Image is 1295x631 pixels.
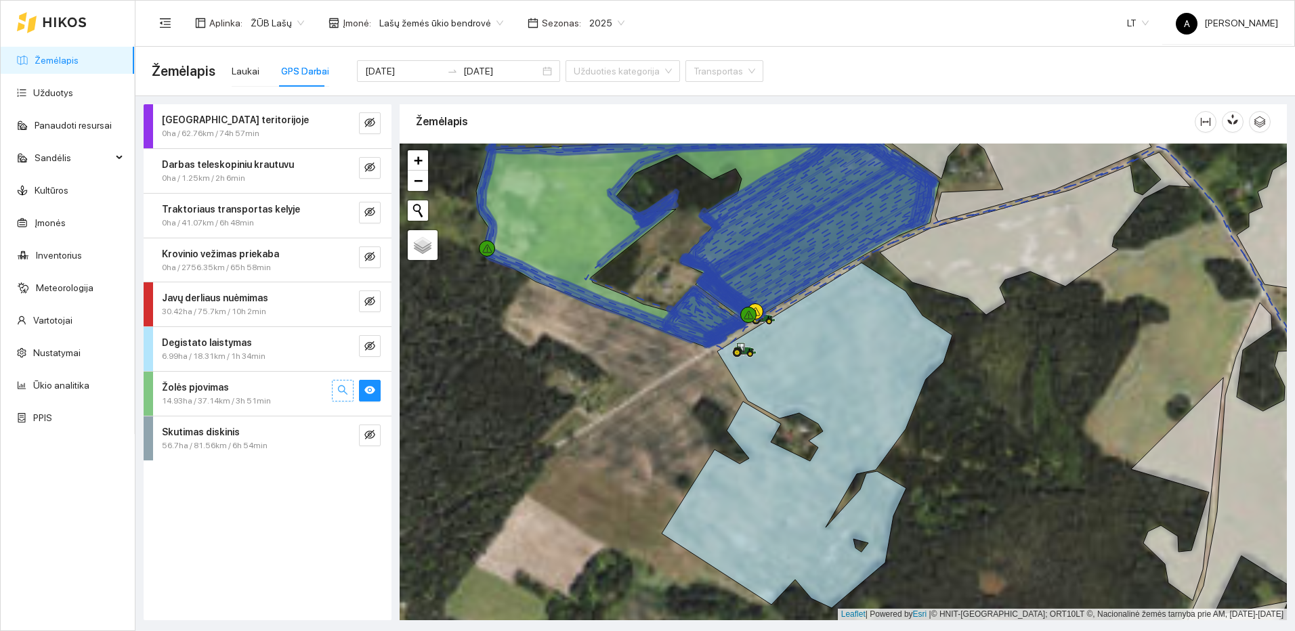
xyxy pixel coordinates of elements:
[232,64,259,79] div: Laukai
[359,112,381,134] button: eye-invisible
[162,292,268,303] strong: Javų derliaus nuėmimas
[152,60,215,82] span: Žemėlapis
[589,13,624,33] span: 2025
[162,382,229,393] strong: Žolės pjovimas
[364,251,375,264] span: eye-invisible
[33,315,72,326] a: Vartotojai
[162,305,266,318] span: 30.42ha / 75.7km / 10h 2min
[144,327,391,371] div: Degistato laistymas6.99ha / 18.31km / 1h 34mineye-invisible
[414,172,423,189] span: −
[332,380,354,401] button: search
[162,172,245,185] span: 0ha / 1.25km / 2h 6min
[447,66,458,77] span: to
[364,429,375,442] span: eye-invisible
[209,16,242,30] span: Aplinka :
[364,162,375,175] span: eye-invisible
[913,609,927,619] a: Esri
[144,372,391,416] div: Žolės pjovimas14.93ha / 37.14km / 3h 51minsearcheye
[447,66,458,77] span: swap-right
[359,335,381,357] button: eye-invisible
[162,350,266,363] span: 6.99ha / 18.31km / 1h 34min
[162,204,300,215] strong: Traktoriaus transportas kelyje
[542,16,581,30] span: Sezonas :
[364,385,375,397] span: eye
[364,296,375,309] span: eye-invisible
[36,250,82,261] a: Inventorius
[33,87,73,98] a: Užduotys
[35,55,79,66] a: Žemėlapis
[162,127,259,140] span: 0ha / 62.76km / 74h 57min
[1176,18,1278,28] span: [PERSON_NAME]
[144,238,391,282] div: Krovinio vežimas priekaba0ha / 2756.35km / 65h 58mineye-invisible
[328,18,339,28] span: shop
[162,248,279,259] strong: Krovinio vežimas priekaba
[35,217,66,228] a: Įmonės
[251,13,304,33] span: ŽŪB Lašų
[359,380,381,401] button: eye
[408,230,438,260] a: Layers
[838,609,1287,620] div: | Powered by © HNIT-[GEOGRAPHIC_DATA]; ORT10LT ©, Nacionalinė žemės tarnyba prie AM, [DATE]-[DATE]
[1195,111,1216,133] button: column-width
[162,261,271,274] span: 0ha / 2756.35km / 65h 58min
[343,16,371,30] span: Įmonė :
[162,337,252,348] strong: Degistato laistymas
[33,412,52,423] a: PPIS
[359,290,381,312] button: eye-invisible
[359,246,381,268] button: eye-invisible
[281,64,329,79] div: GPS Darbai
[144,149,391,193] div: Darbas teleskopiniu krautuvu0ha / 1.25km / 2h 6mineye-invisible
[1184,13,1190,35] span: A
[408,200,428,221] button: Initiate a new search
[841,609,866,619] a: Leaflet
[35,144,112,171] span: Sandėlis
[195,18,206,28] span: layout
[144,416,391,460] div: Skutimas diskinis56.7ha / 81.56km / 6h 54mineye-invisible
[162,439,268,452] span: 56.7ha / 81.56km / 6h 54min
[33,347,81,358] a: Nustatymai
[408,171,428,191] a: Zoom out
[35,120,112,131] a: Panaudoti resursai
[159,17,171,29] span: menu-fold
[365,64,442,79] input: Pradžios data
[528,18,538,28] span: calendar
[36,282,93,293] a: Meteorologija
[162,114,309,125] strong: [GEOGRAPHIC_DATA] teritorijoje
[359,425,381,446] button: eye-invisible
[364,117,375,130] span: eye-invisible
[408,150,428,171] a: Zoom in
[337,385,348,397] span: search
[35,185,68,196] a: Kultūros
[144,194,391,238] div: Traktoriaus transportas kelyje0ha / 41.07km / 6h 48mineye-invisible
[359,202,381,223] button: eye-invisible
[414,152,423,169] span: +
[379,13,503,33] span: Lašų žemės ūkio bendrovė
[929,609,931,619] span: |
[162,159,294,170] strong: Darbas teleskopiniu krautuvu
[162,395,271,408] span: 14.93ha / 37.14km / 3h 51min
[359,157,381,179] button: eye-invisible
[144,282,391,326] div: Javų derliaus nuėmimas30.42ha / 75.7km / 10h 2mineye-invisible
[364,206,375,219] span: eye-invisible
[416,102,1195,141] div: Žemėlapis
[144,104,391,148] div: [GEOGRAPHIC_DATA] teritorijoje0ha / 62.76km / 74h 57mineye-invisible
[364,341,375,353] span: eye-invisible
[162,427,240,437] strong: Skutimas diskinis
[33,380,89,391] a: Ūkio analitika
[1195,116,1216,127] span: column-width
[162,217,254,230] span: 0ha / 41.07km / 6h 48min
[152,9,179,37] button: menu-fold
[463,64,540,79] input: Pabaigos data
[1127,13,1149,33] span: LT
